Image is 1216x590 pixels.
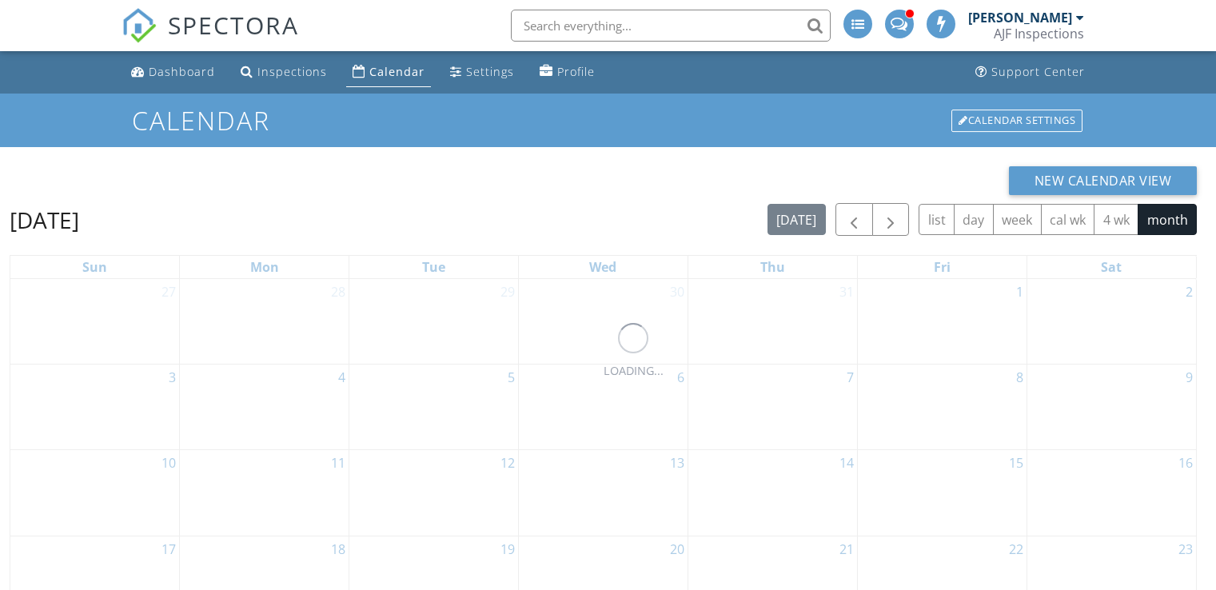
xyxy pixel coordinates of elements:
td: Go to August 4, 2025 [180,364,349,449]
img: The Best Home Inspection Software - Spectora [122,8,157,43]
a: Go to August 14, 2025 [836,450,857,476]
a: Go to August 13, 2025 [667,450,688,476]
a: Calendar [346,58,431,87]
a: Go to August 12, 2025 [497,450,518,476]
a: Settings [444,58,520,87]
span: SPECTORA [168,8,299,42]
button: cal wk [1041,204,1095,235]
a: Go to August 2, 2025 [1182,279,1196,305]
div: AJF Inspections [994,26,1084,42]
a: Saturday [1098,256,1125,278]
button: [DATE] [767,204,826,235]
div: [PERSON_NAME] [968,10,1072,26]
button: day [954,204,994,235]
h1: Calendar [132,106,1084,134]
a: Thursday [757,256,788,278]
div: LOADING... [604,362,664,380]
a: Go to August 21, 2025 [836,536,857,562]
td: Go to August 2, 2025 [1027,279,1196,365]
div: Calendar Settings [951,110,1082,132]
div: Dashboard [149,64,215,79]
td: Go to August 12, 2025 [349,450,519,536]
a: Monday [247,256,282,278]
button: Next month [872,203,910,236]
div: Profile [557,64,595,79]
input: Search everything... [511,10,831,42]
a: Go to August 10, 2025 [158,450,179,476]
a: Go to August 5, 2025 [504,365,518,390]
a: Dashboard [125,58,221,87]
td: Go to August 14, 2025 [688,450,857,536]
a: Go to August 19, 2025 [497,536,518,562]
button: week [993,204,1042,235]
td: Go to July 28, 2025 [180,279,349,365]
td: Go to July 29, 2025 [349,279,519,365]
button: month [1138,204,1197,235]
a: Go to August 18, 2025 [328,536,349,562]
a: Go to August 20, 2025 [667,536,688,562]
a: SPECTORA [122,22,299,55]
div: Calendar [369,64,425,79]
a: Go to August 15, 2025 [1006,450,1027,476]
a: Go to August 1, 2025 [1013,279,1027,305]
a: Go to July 29, 2025 [497,279,518,305]
a: Friday [931,256,954,278]
a: Go to August 23, 2025 [1175,536,1196,562]
a: Go to July 28, 2025 [328,279,349,305]
div: Settings [466,64,514,79]
button: Previous month [835,203,873,236]
td: Go to August 7, 2025 [688,364,857,449]
a: Go to July 27, 2025 [158,279,179,305]
td: Go to August 1, 2025 [857,279,1027,365]
td: Go to August 15, 2025 [857,450,1027,536]
button: New Calendar View [1009,166,1198,195]
td: Go to August 11, 2025 [180,450,349,536]
td: Go to July 31, 2025 [688,279,857,365]
td: Go to August 5, 2025 [349,364,519,449]
a: Go to August 8, 2025 [1013,365,1027,390]
td: Go to July 27, 2025 [10,279,180,365]
a: Sunday [79,256,110,278]
a: Support Center [969,58,1091,87]
a: Inspections [234,58,333,87]
button: 4 wk [1094,204,1138,235]
a: Wednesday [586,256,620,278]
td: Go to August 3, 2025 [10,364,180,449]
a: Go to August 7, 2025 [843,365,857,390]
a: Go to August 17, 2025 [158,536,179,562]
td: Go to August 9, 2025 [1027,364,1196,449]
a: Go to August 3, 2025 [165,365,179,390]
a: Calendar Settings [950,108,1084,134]
a: Go to July 31, 2025 [836,279,857,305]
a: Tuesday [419,256,449,278]
a: Go to August 4, 2025 [335,365,349,390]
td: Go to August 16, 2025 [1027,450,1196,536]
td: Go to August 6, 2025 [519,364,688,449]
td: Go to July 30, 2025 [519,279,688,365]
div: Support Center [991,64,1085,79]
h2: [DATE] [10,204,79,236]
a: Go to August 9, 2025 [1182,365,1196,390]
button: list [919,204,955,235]
a: Go to August 22, 2025 [1006,536,1027,562]
td: Go to August 10, 2025 [10,450,180,536]
a: Go to August 11, 2025 [328,450,349,476]
a: Go to August 16, 2025 [1175,450,1196,476]
a: Profile [533,58,601,87]
td: Go to August 13, 2025 [519,450,688,536]
div: Inspections [257,64,327,79]
a: Go to August 6, 2025 [674,365,688,390]
td: Go to August 8, 2025 [857,364,1027,449]
a: Go to July 30, 2025 [667,279,688,305]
